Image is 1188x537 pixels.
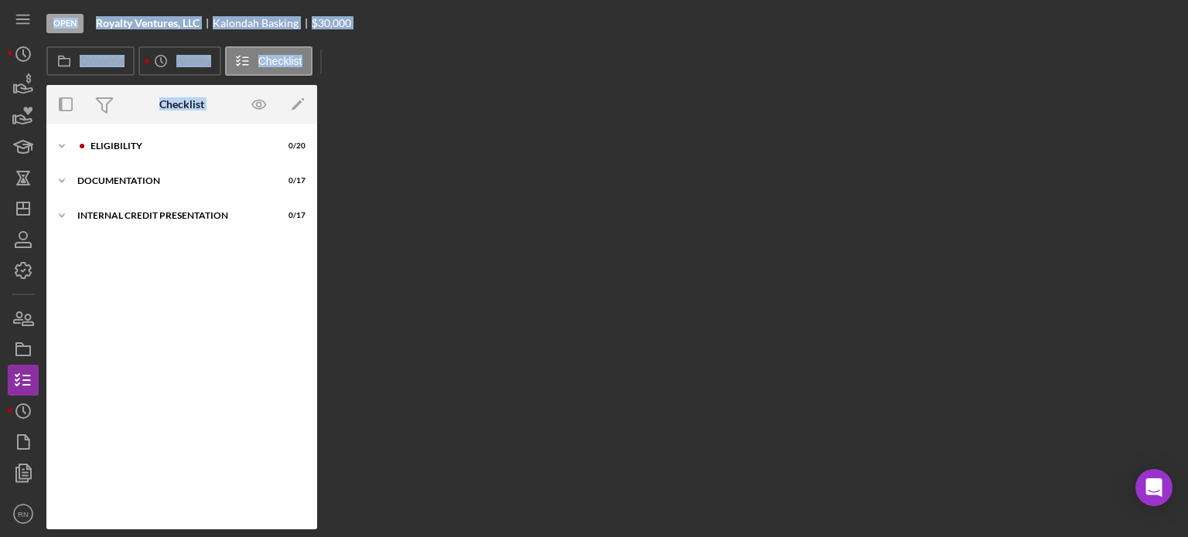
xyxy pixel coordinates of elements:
[46,46,135,76] button: Overview
[96,17,200,29] b: Royalty Ventures, LLC
[46,14,84,33] div: Open
[77,211,267,220] div: Internal Credit Presentation
[138,46,220,76] button: Activity
[90,141,267,151] div: Eligibility
[312,16,351,29] span: $30,000
[258,55,302,67] label: Checklist
[176,55,210,67] label: Activity
[159,98,204,110] div: Checklist
[278,211,306,220] div: 0 / 17
[213,17,312,29] div: Kalondah Basking
[18,510,29,518] text: RN
[80,55,125,67] label: Overview
[278,176,306,185] div: 0 / 17
[278,141,306,151] div: 0 / 20
[225,46,312,76] button: Checklist
[77,176,267,185] div: documentation
[1135,469,1173,506] div: Open Intercom Messenger
[8,498,39,529] button: RN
